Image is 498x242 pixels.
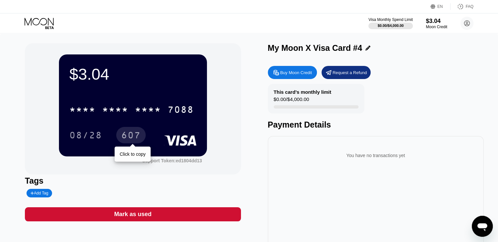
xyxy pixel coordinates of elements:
[268,43,362,53] div: My Moon X Visa Card #4
[168,105,194,116] div: 7088
[378,24,404,28] div: $0.00 / $4,000.00
[426,18,447,29] div: $3.04Moon Credit
[472,216,493,237] iframe: Nút để khởi chạy cửa sổ nhắn tin
[120,151,145,157] div: Click to copy
[274,89,331,95] div: This card’s monthly limit
[27,189,52,197] div: Add Tag
[322,66,371,79] div: Request a Refund
[273,146,478,165] div: You have no transactions yet
[426,18,447,25] div: $3.04
[333,70,367,75] div: Request a Refund
[116,127,146,143] div: 607
[451,3,473,10] div: FAQ
[280,70,312,75] div: Buy Moon Credit
[368,17,413,29] div: Visa Monthly Spend Limit$0.00/$4,000.00
[274,96,309,105] div: $0.00 / $4,000.00
[69,131,102,141] div: 08/28
[268,120,484,130] div: Payment Details
[142,158,202,163] div: Support Token: ed1804dd13
[431,3,451,10] div: EN
[25,207,241,221] div: Mark as used
[30,191,48,195] div: Add Tag
[268,66,317,79] div: Buy Moon Credit
[65,127,107,143] div: 08/28
[466,4,473,9] div: FAQ
[114,211,152,218] div: Mark as used
[69,65,196,83] div: $3.04
[142,158,202,163] div: Support Token:ed1804dd13
[25,176,241,186] div: Tags
[368,17,413,22] div: Visa Monthly Spend Limit
[437,4,443,9] div: EN
[426,25,447,29] div: Moon Credit
[121,131,141,141] div: 607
